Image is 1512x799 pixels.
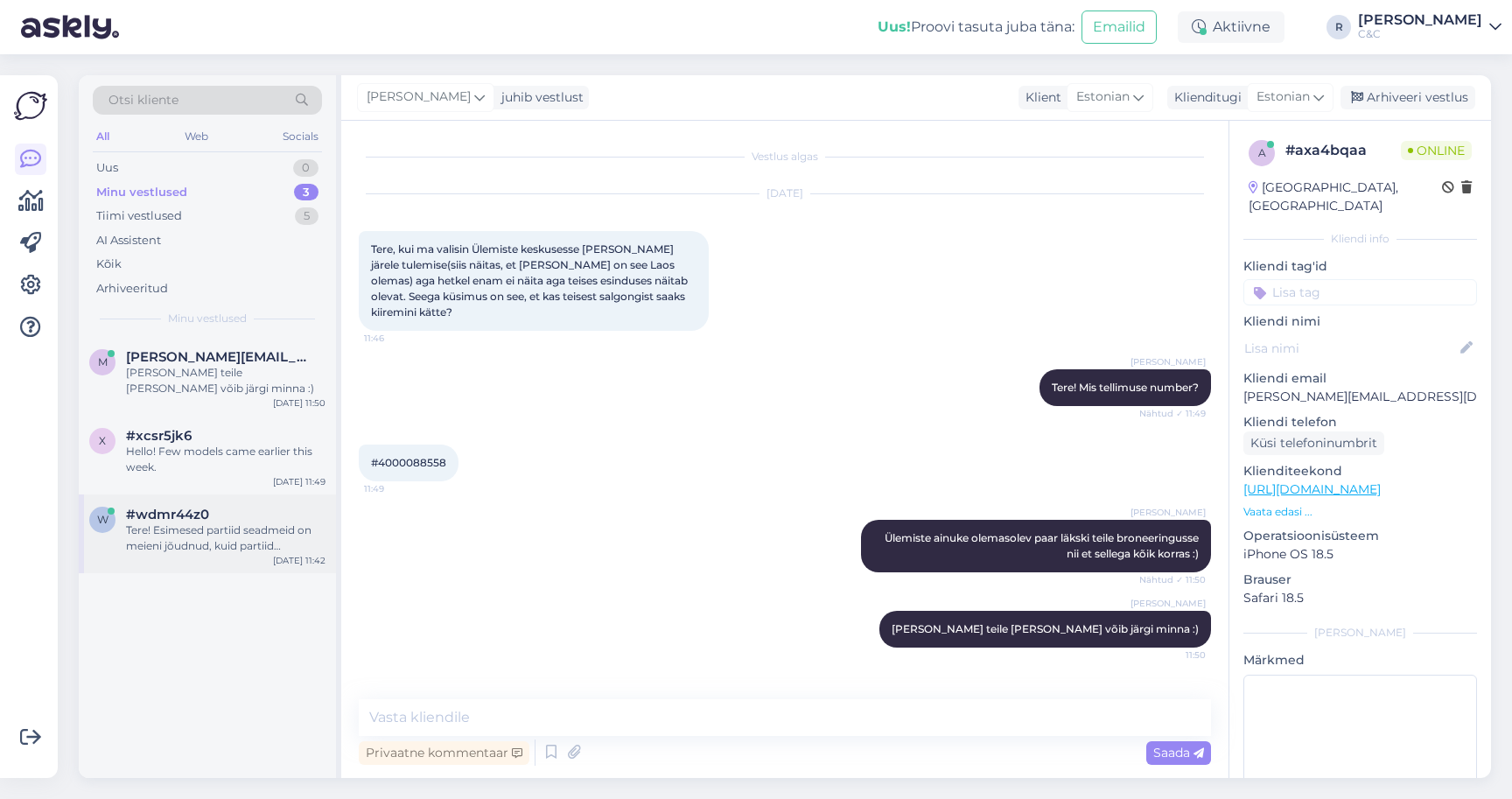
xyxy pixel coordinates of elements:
p: Kliendi email [1243,369,1477,388]
button: Emailid [1081,11,1157,44]
p: Operatsioonisüsteem [1243,527,1477,545]
a: [PERSON_NAME]C&C [1358,13,1501,41]
span: 11:50 [1140,648,1206,662]
span: #xcsr5jk6 [126,428,192,444]
div: [DATE] 11:50 [273,396,325,410]
span: #wdmr44z0 [126,507,209,522]
span: Nähtud ✓ 11:49 [1139,407,1206,420]
div: Web [181,125,212,148]
div: Socials [279,125,322,148]
input: Lisa tag [1243,279,1477,305]
span: Ülemiste ainuke olemasolev paar läkski teile broneeringusse nii et sellega kõik korras :) [885,531,1201,560]
div: Aktiivne [1178,11,1284,43]
span: Estonian [1076,88,1130,107]
p: Kliendi tag'id [1243,257,1477,276]
div: juhib vestlust [494,88,584,107]
span: [PERSON_NAME] [1130,355,1206,368]
div: AI Assistent [96,232,161,249]
p: Safari 18.5 [1243,589,1477,607]
div: Klienditugi [1167,88,1242,107]
p: Kliendi telefon [1243,413,1477,431]
div: # axa4bqaa [1285,140,1401,161]
span: Tere! Mis tellimuse number? [1052,381,1199,394]
span: x [99,434,106,447]
div: [PERSON_NAME] [1358,13,1482,27]
div: Vestlus algas [359,149,1211,165]
div: [DATE] 11:42 [273,554,325,567]
div: Kõik [96,256,122,273]
div: Hello! Few models came earlier this week. [126,444,325,475]
span: Online [1401,141,1472,160]
span: #4000088558 [371,456,446,469]
span: Saada [1153,745,1204,760]
div: 5 [295,207,318,225]
p: Vaata edasi ... [1243,504,1477,520]
div: [DATE] [359,186,1211,201]
div: Klient [1018,88,1061,107]
a: [URL][DOMAIN_NAME] [1243,481,1381,497]
span: Minu vestlused [168,311,247,326]
span: Otsi kliente [108,91,178,109]
div: C&C [1358,27,1482,41]
div: Uus [96,159,118,177]
div: All [93,125,113,148]
span: meliss.janson3@gmail.com [126,349,308,365]
span: m [98,355,108,368]
p: [PERSON_NAME][EMAIL_ADDRESS][DOMAIN_NAME] [1243,388,1477,406]
div: Minu vestlused [96,184,187,201]
div: Tere! Esimesed partiid seadmeid on meieni jõudnud, kuid partiid sisaldavad endiselt [PERSON_NAME]... [126,522,325,554]
span: 11:49 [364,482,430,495]
input: Lisa nimi [1244,339,1457,358]
div: Proovi tasuta juba täna: [878,17,1074,38]
div: Arhiveeri vestlus [1340,86,1475,109]
span: [PERSON_NAME] [1130,506,1206,519]
span: [PERSON_NAME] [367,88,471,107]
div: Kliendi info [1243,231,1477,247]
div: [PERSON_NAME] teile [PERSON_NAME] võib järgi minna :) [126,365,325,396]
span: Nähtud ✓ 11:50 [1139,573,1206,586]
div: Privaatne kommentaar [359,741,529,765]
p: Brauser [1243,571,1477,589]
span: a [1258,146,1266,159]
span: Tere, kui ma valisin Ülemiste keskusesse [PERSON_NAME] järele tulemise(siis näitas, et [PERSON_NA... [371,242,690,319]
span: [PERSON_NAME] teile [PERSON_NAME] võib järgi minna :) [892,622,1199,635]
p: iPhone OS 18.5 [1243,545,1477,564]
div: Tiimi vestlused [96,207,182,225]
div: 3 [294,184,318,201]
span: w [97,513,108,526]
p: Klienditeekond [1243,462,1477,480]
span: 11:46 [364,332,430,345]
div: Küsi telefoninumbrit [1243,431,1384,455]
img: Askly Logo [14,89,47,123]
p: Kliendi nimi [1243,312,1477,331]
p: Märkmed [1243,651,1477,669]
div: [GEOGRAPHIC_DATA], [GEOGRAPHIC_DATA] [1249,179,1442,215]
div: R [1326,15,1351,39]
span: [PERSON_NAME] [1130,597,1206,610]
div: [DATE] 11:49 [273,475,325,488]
div: Arhiveeritud [96,280,168,298]
div: 0 [293,159,318,177]
span: Estonian [1256,88,1310,107]
b: Uus! [878,18,911,35]
div: [PERSON_NAME] [1243,625,1477,641]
